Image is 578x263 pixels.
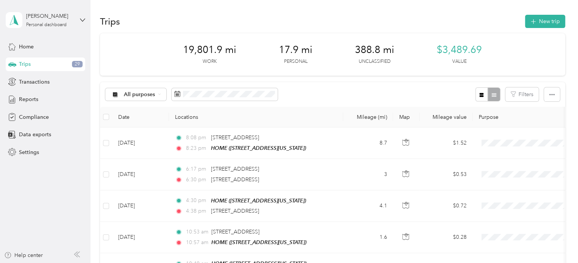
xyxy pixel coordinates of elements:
th: Map [393,107,420,128]
td: 3 [343,159,393,190]
td: [DATE] [112,128,169,159]
span: Compliance [19,113,49,121]
td: 8.7 [343,128,393,159]
span: 4:38 pm [186,207,207,215]
span: $3,489.69 [437,44,482,56]
span: [STREET_ADDRESS] [211,229,259,235]
span: Home [19,43,34,51]
span: 10:57 am [186,238,208,247]
td: 4.1 [343,190,393,222]
button: New trip [525,15,565,28]
th: Mileage (mi) [343,107,393,128]
div: Personal dashboard [26,23,67,27]
button: Help center [4,251,43,259]
span: [STREET_ADDRESS] [211,166,259,172]
span: [STREET_ADDRESS] [211,208,259,214]
span: 388.8 mi [355,44,394,56]
td: [DATE] [112,190,169,222]
span: [STREET_ADDRESS] [211,134,259,141]
div: [PERSON_NAME] [26,12,73,20]
p: Unclassified [359,58,391,65]
span: 19,801.9 mi [183,44,236,56]
th: Date [112,107,169,128]
span: 8:08 pm [186,134,207,142]
span: All purposes [124,92,155,97]
h1: Trips [100,17,120,25]
span: 4:30 pm [186,196,207,205]
span: Settings [19,148,39,156]
th: Locations [169,107,343,128]
span: HOME ([STREET_ADDRESS][US_STATE]) [211,198,306,204]
td: [DATE] [112,159,169,190]
p: Value [452,58,467,65]
span: Transactions [19,78,50,86]
button: Filters [505,87,539,101]
span: 6:17 pm [186,165,207,173]
span: Trips [19,60,31,68]
th: Mileage value [420,107,473,128]
td: $0.72 [420,190,473,222]
td: $0.53 [420,159,473,190]
td: $0.28 [420,222,473,253]
span: 6:30 pm [186,176,207,184]
p: Work [203,58,217,65]
iframe: Everlance-gr Chat Button Frame [536,221,578,263]
span: 8:23 pm [186,144,207,153]
span: HOME ([STREET_ADDRESS][US_STATE]) [211,239,306,245]
td: [DATE] [112,222,169,253]
span: HOME ([STREET_ADDRESS][US_STATE]) [211,145,306,151]
span: 29 [72,61,83,68]
span: Reports [19,95,38,103]
span: 17.9 mi [279,44,312,56]
span: [STREET_ADDRESS] [211,176,259,183]
p: Personal [284,58,308,65]
span: 10:53 am [186,228,208,236]
td: 1.6 [343,222,393,253]
span: Data exports [19,131,51,139]
td: $1.52 [420,128,473,159]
